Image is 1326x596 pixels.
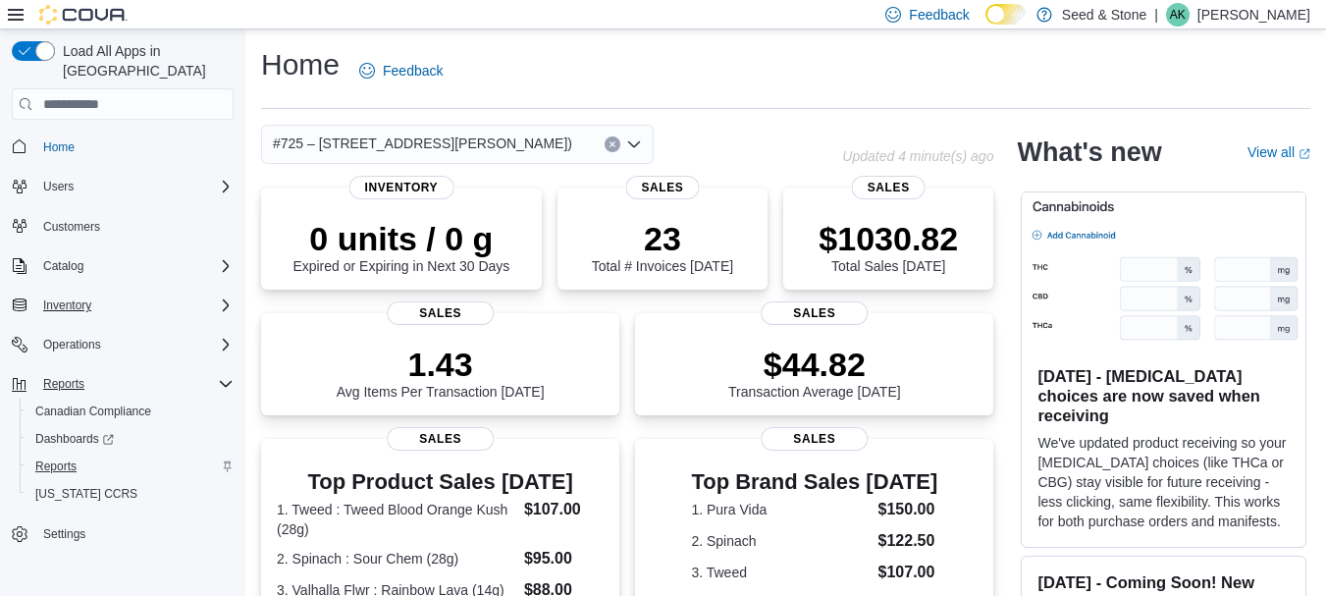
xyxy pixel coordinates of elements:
[292,219,509,274] div: Expired or Expiring in Next 30 Days
[43,298,91,313] span: Inventory
[20,398,241,425] button: Canadian Compliance
[1154,3,1158,27] p: |
[35,135,82,159] a: Home
[35,333,234,356] span: Operations
[691,531,870,551] dt: 2. Spinach
[27,455,234,478] span: Reports
[35,294,99,317] button: Inventory
[852,176,926,199] span: Sales
[387,427,495,451] span: Sales
[1247,144,1310,160] a: View allExternal link
[337,345,545,384] p: 1.43
[691,470,937,494] h3: Top Brand Sales [DATE]
[43,258,83,274] span: Catalog
[35,486,137,502] span: [US_STATE] CCRS
[387,301,495,325] span: Sales
[27,427,122,451] a: Dashboards
[43,179,74,194] span: Users
[337,345,545,400] div: Avg Items Per Transaction [DATE]
[277,470,604,494] h3: Top Product Sales [DATE]
[1197,3,1310,27] p: [PERSON_NAME]
[273,132,572,155] span: #725 – [STREET_ADDRESS][PERSON_NAME])
[1037,433,1290,531] p: We've updated product receiving so your [MEDICAL_DATA] choices (like THCa or CBG) stay visible fo...
[277,500,516,539] dt: 1. Tweed : Tweed Blood Orange Kush (28g)
[985,4,1027,25] input: Dark Mode
[878,561,938,584] dd: $107.00
[43,526,85,542] span: Settings
[4,212,241,241] button: Customers
[4,292,241,319] button: Inventory
[1062,3,1146,27] p: Seed & Stone
[27,400,234,423] span: Canadian Compliance
[27,482,145,506] a: [US_STATE] CCRS
[592,219,733,274] div: Total # Invoices [DATE]
[691,563,870,582] dt: 3. Tweed
[27,400,159,423] a: Canadian Compliance
[761,301,869,325] span: Sales
[35,175,234,198] span: Users
[524,547,604,570] dd: $95.00
[35,215,108,239] a: Customers
[349,176,454,199] span: Inventory
[35,459,77,474] span: Reports
[909,5,969,25] span: Feedback
[819,219,958,274] div: Total Sales [DATE]
[55,41,234,81] span: Load All Apps in [GEOGRAPHIC_DATA]
[35,333,109,356] button: Operations
[43,139,75,155] span: Home
[35,294,234,317] span: Inventory
[43,337,101,352] span: Operations
[35,254,91,278] button: Catalog
[4,252,241,280] button: Catalog
[4,173,241,200] button: Users
[1037,366,1290,425] h3: [DATE] - [MEDICAL_DATA] choices are now saved when receiving
[878,529,938,553] dd: $122.50
[35,522,93,546] a: Settings
[292,219,509,258] p: 0 units / 0 g
[20,453,241,480] button: Reports
[43,219,100,235] span: Customers
[35,175,81,198] button: Users
[691,500,870,519] dt: 1. Pura Vida
[878,498,938,521] dd: $150.00
[35,372,92,396] button: Reports
[728,345,901,400] div: Transaction Average [DATE]
[626,136,642,152] button: Open list of options
[592,219,733,258] p: 23
[4,519,241,548] button: Settings
[1166,3,1190,27] div: Arun Kumar
[35,521,234,546] span: Settings
[351,51,451,90] a: Feedback
[4,331,241,358] button: Operations
[985,25,986,26] span: Dark Mode
[27,427,234,451] span: Dashboards
[277,549,516,569] dt: 2. Spinach : Sour Chem (28g)
[383,61,443,81] span: Feedback
[4,370,241,398] button: Reports
[20,425,241,453] a: Dashboards
[39,5,128,25] img: Cova
[625,176,699,199] span: Sales
[20,480,241,508] button: [US_STATE] CCRS
[1299,148,1310,160] svg: External link
[524,498,604,521] dd: $107.00
[35,372,234,396] span: Reports
[43,376,84,392] span: Reports
[27,455,84,478] a: Reports
[4,132,241,160] button: Home
[35,404,151,419] span: Canadian Compliance
[261,45,340,84] h1: Home
[1170,3,1186,27] span: AK
[819,219,958,258] p: $1030.82
[35,254,234,278] span: Catalog
[728,345,901,384] p: $44.82
[1017,136,1161,168] h2: What's new
[35,431,114,447] span: Dashboards
[27,482,234,506] span: Washington CCRS
[761,427,869,451] span: Sales
[605,136,620,152] button: Clear input
[35,134,234,158] span: Home
[35,214,234,239] span: Customers
[842,148,993,164] p: Updated 4 minute(s) ago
